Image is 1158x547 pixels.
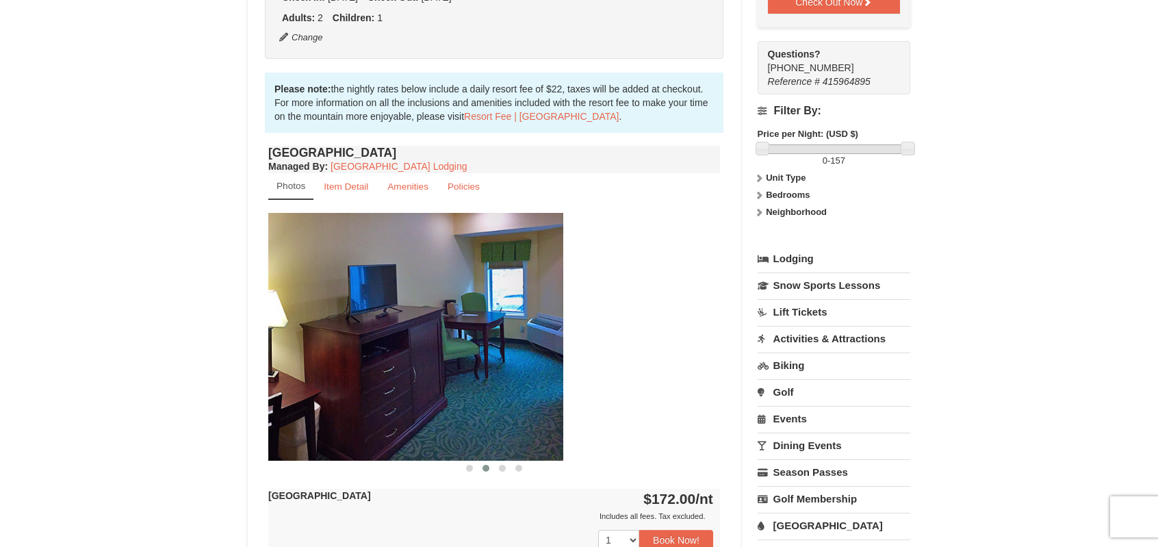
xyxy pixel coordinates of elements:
[268,161,328,172] strong: :
[268,146,720,160] h4: [GEOGRAPHIC_DATA]
[282,12,315,23] strong: Adults:
[268,509,713,523] div: Includes all fees. Tax excluded.
[758,459,910,485] a: Season Passes
[464,111,619,122] a: Resort Fee | [GEOGRAPHIC_DATA]
[324,181,368,192] small: Item Detail
[758,433,910,458] a: Dining Events
[315,173,377,200] a: Item Detail
[766,207,827,217] strong: Neighborhood
[768,47,886,73] span: [PHONE_NUMBER]
[377,12,383,23] span: 1
[265,73,723,133] div: the nightly rates below include a daily resort fee of $22, taxes will be added at checkout. For m...
[276,181,305,191] small: Photos
[268,173,313,200] a: Photos
[758,272,910,298] a: Snow Sports Lessons
[758,353,910,378] a: Biking
[758,379,910,405] a: Golf
[331,161,467,172] a: [GEOGRAPHIC_DATA] Lodging
[695,491,713,507] span: /nt
[758,406,910,431] a: Events
[274,84,331,94] strong: Please note:
[766,173,806,183] strong: Unit Type
[279,30,324,45] button: Change
[823,155,827,166] span: 0
[268,490,371,501] strong: [GEOGRAPHIC_DATA]
[758,246,910,271] a: Lodging
[378,173,437,200] a: Amenities
[439,173,489,200] a: Policies
[758,299,910,325] a: Lift Tickets
[758,129,858,139] strong: Price per Night: (USD $)
[758,105,910,117] h4: Filter By:
[643,491,713,507] strong: $172.00
[318,12,323,23] span: 2
[758,486,910,511] a: Golf Membership
[766,190,810,200] strong: Bedrooms
[448,181,480,192] small: Policies
[333,12,374,23] strong: Children:
[758,326,910,351] a: Activities & Attractions
[387,181,428,192] small: Amenities
[758,154,910,168] label: -
[768,49,821,60] strong: Questions?
[823,76,871,87] span: 415964895
[768,76,820,87] span: Reference #
[112,213,563,460] img: 18876286-39-50e6e3c6.jpg
[758,513,910,538] a: [GEOGRAPHIC_DATA]
[268,161,324,172] span: Managed By
[830,155,845,166] span: 157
